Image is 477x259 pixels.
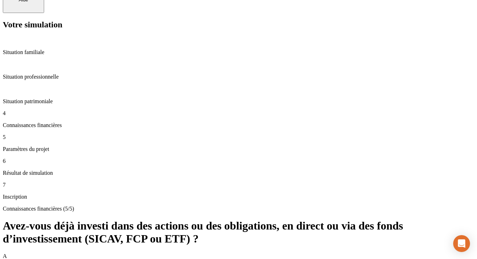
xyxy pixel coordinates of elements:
p: Inscription [3,194,474,200]
p: Connaissances financières (5/5) [3,206,474,212]
p: 6 [3,158,474,164]
p: Situation patrimoniale [3,98,474,105]
p: 5 [3,134,474,140]
p: Situation familiale [3,49,474,55]
p: Paramètres du projet [3,146,474,152]
p: Situation professionnelle [3,74,474,80]
p: Connaissances financières [3,122,474,128]
h2: Votre simulation [3,20,474,29]
div: Open Intercom Messenger [453,235,470,252]
p: 4 [3,110,474,117]
p: 7 [3,182,474,188]
p: Résultat de simulation [3,170,474,176]
h1: Avez-vous déjà investi dans des actions ou des obligations, en direct ou via des fonds d’investis... [3,219,474,245]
